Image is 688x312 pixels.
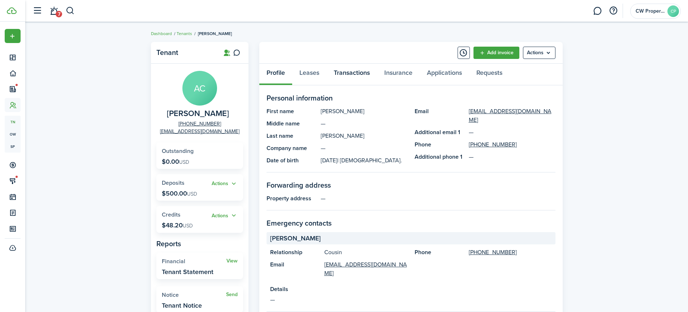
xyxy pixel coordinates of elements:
a: Tenants [177,30,192,37]
panel-main-title: Email [415,107,465,124]
menu-btn: Actions [523,47,555,59]
span: [PERSON_NAME] [270,234,321,243]
panel-main-title: Details [270,285,552,294]
widget-stats-title: Financial [162,258,226,265]
widget-stats-description: Tenant Statement [162,268,213,275]
a: sp [5,140,21,153]
a: View [226,258,238,264]
panel-main-description: — [321,119,407,128]
panel-main-description: [DATE] [321,156,407,165]
widget-stats-title: Notice [162,292,226,298]
button: Actions [212,211,238,220]
span: | [DEMOGRAPHIC_DATA]. [337,156,402,164]
widget-stats-description: Tenant Notice [162,302,202,309]
panel-main-section-title: Personal information [267,93,555,103]
panel-main-title: Phone [415,140,465,149]
panel-main-description: Cousin [324,248,407,257]
a: ow [5,128,21,140]
panel-main-description: [PERSON_NAME] [321,107,407,116]
panel-main-description: [PERSON_NAME] [321,132,407,140]
button: Open menu [523,47,555,59]
p: $0.00 [162,158,189,165]
panel-main-description: — [321,144,407,153]
a: Notifications [47,2,61,20]
a: Leases [292,64,326,85]
a: tn [5,116,21,128]
a: [PHONE_NUMBER] [469,140,517,149]
panel-main-title: Company name [267,144,317,153]
span: Ashley Carpenter [167,109,229,118]
span: USD [187,190,197,198]
a: [EMAIL_ADDRESS][DOMAIN_NAME] [469,107,555,124]
button: Open menu [5,29,21,43]
button: Open menu [212,211,238,220]
panel-main-title: Additional phone 1 [415,153,465,161]
button: Open resource center [607,5,619,17]
span: 7 [56,11,62,17]
span: USD [183,222,193,230]
a: [EMAIL_ADDRESS][DOMAIN_NAME] [324,260,407,278]
panel-main-title: Tenant [156,48,214,57]
span: [PERSON_NAME] [198,30,232,37]
span: Outstanding [162,147,194,155]
img: TenantCloud [7,7,17,14]
avatar-text: AC [182,71,217,106]
a: Insurance [377,64,420,85]
panel-main-title: Property address [267,194,317,203]
a: Send [226,292,238,298]
span: Deposits [162,179,185,187]
a: [EMAIL_ADDRESS][DOMAIN_NAME] [160,128,239,135]
p: $500.00 [162,190,197,197]
panel-main-title: Date of birth [267,156,317,165]
p: $48.20 [162,222,193,229]
button: Open sidebar [30,4,44,18]
button: Open menu [212,180,238,188]
a: [PHONE_NUMBER] [469,248,517,257]
panel-main-title: Relationship [270,248,321,257]
span: CW Properties [636,9,665,14]
panel-main-description: — [270,295,552,304]
button: Search [66,5,75,17]
panel-main-title: Phone [415,248,465,257]
avatar-text: CP [667,5,679,17]
panel-main-section-title: Forwarding address [267,180,555,191]
panel-main-subtitle: Reports [156,238,243,249]
span: Credits [162,210,181,219]
a: Requests [469,64,510,85]
panel-main-title: Middle name [267,119,317,128]
span: USD [179,158,189,166]
panel-main-title: Additional email 1 [415,128,465,137]
a: [PHONE_NUMBER] [178,120,221,128]
a: Add invoice [473,47,519,59]
panel-main-section-title: Emergency contacts [267,218,555,228]
button: Timeline [458,47,470,59]
a: Dashboard [151,30,172,37]
panel-main-title: First name [267,107,317,116]
a: Messaging [590,2,604,20]
panel-main-description: — [321,194,555,203]
button: Actions [212,180,238,188]
panel-main-title: Last name [267,132,317,140]
panel-main-title: Email [270,260,321,278]
a: Transactions [326,64,377,85]
a: Applications [420,64,469,85]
